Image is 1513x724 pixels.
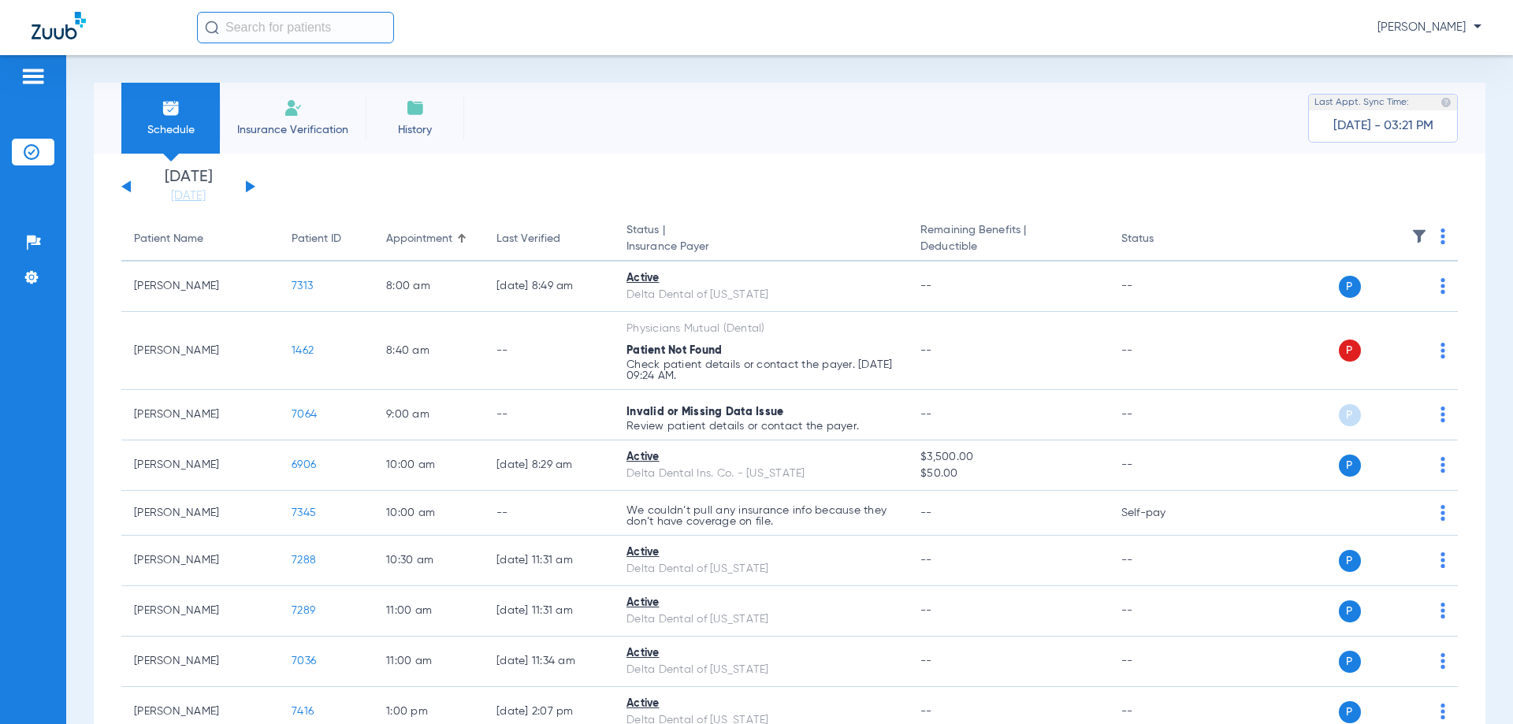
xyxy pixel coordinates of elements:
span: History [377,122,452,138]
span: 7036 [292,655,316,666]
span: P [1339,550,1361,572]
img: group-dot-blue.svg [1441,552,1445,568]
td: 10:00 AM [374,440,484,491]
th: Status | [614,217,908,262]
span: P [1339,340,1361,362]
td: [PERSON_NAME] [121,586,279,637]
span: P [1339,404,1361,426]
td: -- [484,390,614,440]
td: [PERSON_NAME] [121,312,279,390]
td: Self-pay [1109,491,1215,536]
div: Appointment [386,231,471,247]
td: [PERSON_NAME] [121,390,279,440]
div: Active [626,449,895,466]
span: -- [920,605,932,616]
td: [DATE] 8:49 AM [484,262,614,312]
span: Last Appt. Sync Time: [1314,95,1409,110]
img: group-dot-blue.svg [1441,343,1445,358]
img: last sync help info [1441,97,1452,108]
img: group-dot-blue.svg [1441,704,1445,719]
span: -- [920,655,932,666]
div: Delta Dental Ins. Co. - [US_STATE] [626,466,895,482]
span: Patient Not Found [626,345,722,356]
img: group-dot-blue.svg [1441,653,1445,669]
div: Delta Dental of [US_STATE] [626,662,895,678]
td: 10:30 AM [374,536,484,586]
td: -- [1109,262,1215,312]
span: [DATE] - 03:21 PM [1333,118,1433,134]
span: P [1339,701,1361,723]
td: -- [1109,390,1215,440]
th: Remaining Benefits | [908,217,1108,262]
span: -- [920,280,932,291]
td: 11:00 AM [374,637,484,687]
td: 11:00 AM [374,586,484,637]
span: Invalid or Missing Data Issue [626,407,783,418]
span: Deductible [920,239,1095,255]
span: -- [920,706,932,717]
div: Delta Dental of [US_STATE] [626,561,895,577]
img: History [406,98,425,117]
td: 8:40 AM [374,312,484,390]
td: [PERSON_NAME] [121,637,279,687]
img: group-dot-blue.svg [1441,603,1445,618]
span: P [1339,276,1361,298]
span: 7064 [292,409,317,420]
td: [PERSON_NAME] [121,491,279,536]
span: -- [920,345,932,356]
span: 7416 [292,706,314,717]
td: 9:00 AM [374,390,484,440]
img: group-dot-blue.svg [1441,278,1445,294]
td: -- [484,312,614,390]
div: Patient ID [292,231,341,247]
td: -- [1109,440,1215,491]
a: [DATE] [141,188,236,204]
p: Review patient details or contact the payer. [626,421,895,432]
img: Search Icon [205,20,219,35]
div: Patient ID [292,231,361,247]
span: Insurance Payer [626,239,895,255]
span: [PERSON_NAME] [1377,20,1481,35]
span: P [1339,651,1361,673]
img: Zuub Logo [32,12,86,39]
img: x.svg [1405,457,1421,473]
th: Status [1109,217,1215,262]
img: x.svg [1405,407,1421,422]
img: x.svg [1405,552,1421,568]
span: $50.00 [920,466,1095,482]
img: x.svg [1405,603,1421,618]
td: [PERSON_NAME] [121,262,279,312]
td: [DATE] 11:31 AM [484,586,614,637]
span: 7313 [292,280,313,291]
input: Search for patients [197,12,394,43]
img: Manual Insurance Verification [284,98,303,117]
span: 7345 [292,507,316,518]
div: Active [626,544,895,561]
div: Patient Name [134,231,203,247]
img: x.svg [1405,343,1421,358]
td: -- [1109,637,1215,687]
div: Active [626,270,895,287]
img: Schedule [162,98,180,117]
img: group-dot-blue.svg [1441,505,1445,521]
span: Insurance Verification [232,122,354,138]
div: Patient Name [134,231,266,247]
span: 7289 [292,605,315,616]
span: -- [920,555,932,566]
span: 1462 [292,345,314,356]
td: [DATE] 11:31 AM [484,536,614,586]
td: -- [1109,536,1215,586]
div: Physicians Mutual (Dental) [626,321,895,337]
img: group-dot-blue.svg [1441,457,1445,473]
td: [DATE] 8:29 AM [484,440,614,491]
span: 7288 [292,555,316,566]
div: Delta Dental of [US_STATE] [626,611,895,628]
span: Schedule [133,122,208,138]
td: -- [1109,312,1215,390]
img: group-dot-blue.svg [1441,228,1445,244]
div: Delta Dental of [US_STATE] [626,287,895,303]
td: -- [484,491,614,536]
td: 8:00 AM [374,262,484,312]
div: Active [626,696,895,712]
img: x.svg [1405,278,1421,294]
